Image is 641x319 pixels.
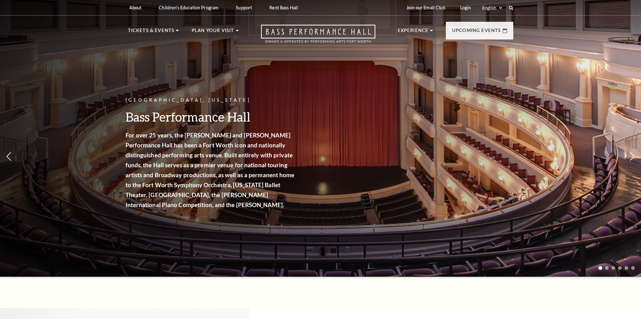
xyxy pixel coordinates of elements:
[126,109,296,125] h3: Bass Performance Hall
[236,5,252,10] p: Support
[159,5,218,10] p: Children's Education Program
[481,5,503,11] select: Select:
[269,5,298,10] p: Rent Bass Hall
[126,96,296,104] p: [GEOGRAPHIC_DATA], [US_STATE]
[192,27,234,38] p: Plan Your Visit
[128,27,175,38] p: Tickets & Events
[452,27,501,38] p: Upcoming Events
[398,27,429,38] p: Experience
[126,132,295,208] strong: For over 25 years, the [PERSON_NAME] and [PERSON_NAME] Performance Hall has been a Fort Worth ico...
[129,5,142,10] p: About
